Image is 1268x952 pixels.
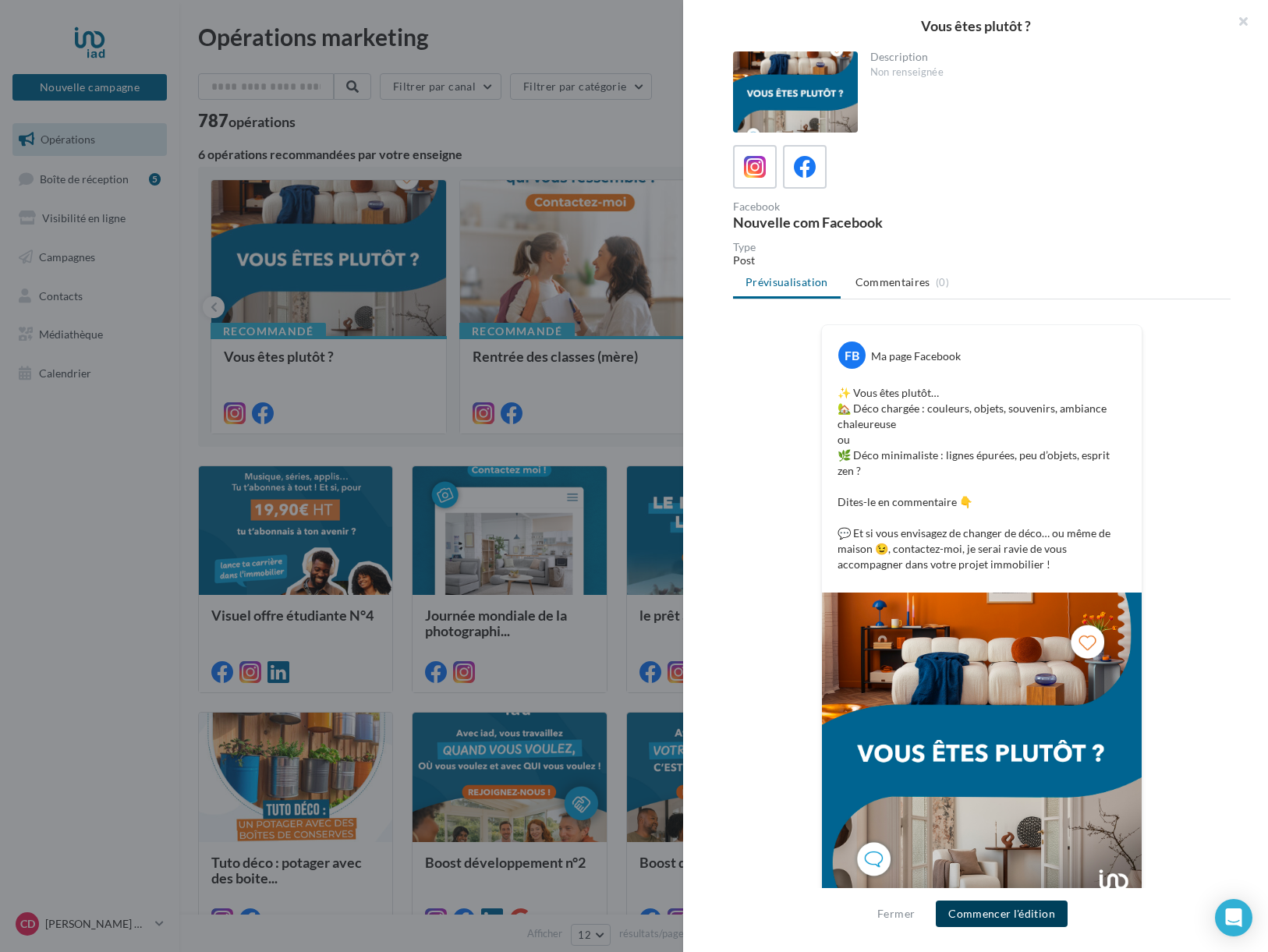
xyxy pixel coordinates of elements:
[733,201,976,212] div: Facebook
[871,904,921,923] button: Fermer
[733,253,1231,268] div: Post
[733,242,1231,253] div: Type
[871,349,961,364] div: Ma page Facebook
[1215,899,1252,936] div: Open Intercom Messenger
[936,276,949,288] span: (0)
[708,19,1243,33] div: Vous êtes plutôt ?
[855,274,930,290] span: Commentaires
[870,65,1219,80] div: Non renseignée
[838,342,866,369] div: FB
[838,385,1126,572] p: ✨ Vous êtes plutôt… 🏡 Déco chargée : couleurs, objets, souvenirs, ambiance chaleureuse ou 🌿 Déco ...
[936,901,1068,927] button: Commencer l'édition
[733,215,976,229] div: Nouvelle com Facebook
[870,51,1219,62] div: Description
